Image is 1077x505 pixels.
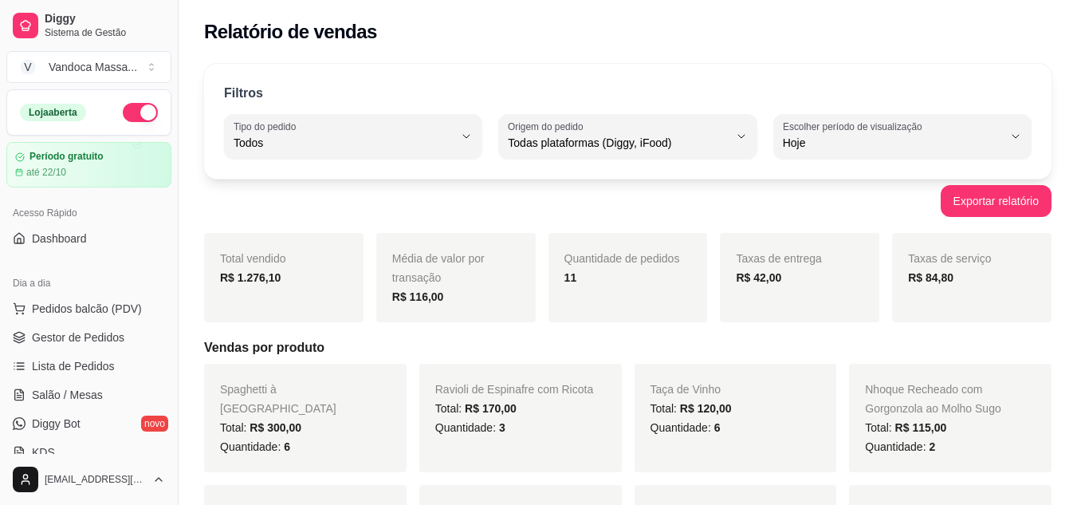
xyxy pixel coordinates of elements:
div: Vandoca Massa ... [49,59,137,75]
div: Acesso Rápido [6,200,171,226]
strong: R$ 84,80 [908,271,953,284]
strong: R$ 42,00 [736,271,781,284]
a: Diggy Botnovo [6,411,171,436]
button: Select a team [6,51,171,83]
span: Lista de Pedidos [32,358,115,374]
strong: R$ 1.276,10 [220,271,281,284]
a: DiggySistema de Gestão [6,6,171,45]
span: Pedidos balcão (PDV) [32,301,142,317]
button: Escolher período de visualizaçãoHoje [773,114,1032,159]
span: Diggy Bot [32,416,81,432]
span: Diggy [45,12,165,26]
h2: Relatório de vendas [204,19,377,45]
span: [EMAIL_ADDRESS][DOMAIN_NAME] [45,473,146,486]
span: Total: [220,421,301,434]
strong: R$ 116,00 [392,290,444,303]
span: Spaghetti à [GEOGRAPHIC_DATA] [220,383,336,415]
button: Alterar Status [123,103,158,122]
span: V [20,59,36,75]
strong: 11 [564,271,577,284]
a: Dashboard [6,226,171,251]
span: 2 [929,440,935,453]
span: Nhoque Recheado com Gorgonzola ao Molho Sugo [865,383,1000,415]
span: Dashboard [32,231,87,247]
span: 6 [714,421,721,434]
span: Quantidade: [651,421,721,434]
article: até 22/10 [26,166,66,179]
button: [EMAIL_ADDRESS][DOMAIN_NAME] [6,460,171,499]
div: Loja aberta [20,104,86,121]
span: Quantidade: [865,440,935,453]
button: Origem do pedidoTodas plataformas (Diggy, iFood) [498,114,757,159]
span: Quantidade: [435,421,505,434]
a: KDS [6,440,171,465]
p: Filtros [224,84,263,103]
label: Origem do pedido [508,120,588,133]
span: Total: [651,402,732,415]
span: Taxas de serviço [908,252,991,265]
article: Período gratuito [29,151,104,163]
span: Hoje [783,135,1003,151]
button: Pedidos balcão (PDV) [6,296,171,322]
span: Salão / Mesas [32,387,103,403]
span: R$ 115,00 [895,421,947,434]
a: Lista de Pedidos [6,353,171,379]
a: Salão / Mesas [6,382,171,408]
a: Período gratuitoaté 22/10 [6,142,171,187]
span: R$ 170,00 [465,402,517,415]
h5: Vendas por produto [204,338,1051,357]
button: Exportar relatório [941,185,1051,217]
span: Todos [234,135,454,151]
span: Quantidade: [220,440,290,453]
span: R$ 120,00 [680,402,732,415]
span: Gestor de Pedidos [32,329,124,345]
span: Quantidade de pedidos [564,252,680,265]
span: Total: [435,402,517,415]
button: Tipo do pedidoTodos [224,114,482,159]
span: Total: [865,421,946,434]
span: Sistema de Gestão [45,26,165,39]
span: 6 [284,440,290,453]
label: Escolher período de visualização [783,120,927,133]
span: KDS [32,444,55,460]
span: Taxas de entrega [736,252,821,265]
span: Taça de Vinho [651,383,721,396]
span: Todas plataformas (Diggy, iFood) [508,135,728,151]
span: Total vendido [220,252,286,265]
span: Média de valor por transação [392,252,485,284]
span: R$ 300,00 [250,421,301,434]
span: 3 [499,421,505,434]
span: Ravioli de Espinafre com Ricota [435,383,593,396]
div: Dia a dia [6,270,171,296]
a: Gestor de Pedidos [6,325,171,350]
label: Tipo do pedido [234,120,301,133]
